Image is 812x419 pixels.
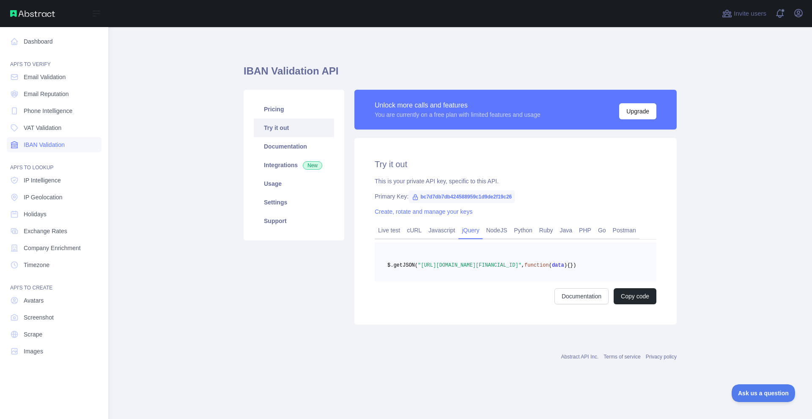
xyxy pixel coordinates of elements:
[7,103,101,119] a: Phone Intelligence
[254,193,334,212] a: Settings
[24,73,66,81] span: Email Validation
[24,176,61,185] span: IP Intelligence
[244,64,677,85] h1: IBAN Validation API
[524,262,549,268] span: function
[24,210,47,218] span: Holidays
[483,223,510,237] a: NodeJS
[24,313,54,322] span: Screenshot
[375,192,656,201] div: Primary Key:
[375,223,403,237] a: Live test
[254,119,334,137] a: Try it out
[7,207,101,222] a: Holidays
[24,90,69,98] span: Email Reputation
[10,10,55,17] img: Abstract API
[24,244,81,252] span: Company Enrichment
[7,327,101,342] a: Scrape
[609,223,639,237] a: Postman
[510,223,536,237] a: Python
[7,240,101,256] a: Company Enrichment
[554,288,609,304] a: Documentation
[375,110,540,119] div: You are currently on a free plan with limited features and usage
[387,262,418,268] span: $.getJSON(
[732,384,795,402] iframe: Toggle Customer Support
[24,227,67,235] span: Exchange Rates
[595,223,609,237] a: Go
[254,212,334,230] a: Support
[375,100,540,110] div: Unlock more calls and features
[536,223,557,237] a: Ruby
[7,274,101,291] div: API'S TO CREATE
[7,120,101,135] a: VAT Validation
[570,262,576,268] span: })
[24,296,44,305] span: Avatars
[24,193,63,201] span: IP Geolocation
[7,137,101,152] a: IBAN Validation
[7,69,101,85] a: Email Validation
[24,107,72,115] span: Phone Intelligence
[564,262,567,268] span: )
[403,223,425,237] a: cURL
[7,154,101,171] div: API'S TO LOOKUP
[418,262,521,268] span: "[URL][DOMAIN_NAME][FINANCIAL_ID]"
[7,190,101,205] a: IP Geolocation
[24,141,65,149] span: IBAN Validation
[7,51,101,68] div: API'S TO VERIFY
[576,223,595,237] a: PHP
[561,354,599,360] a: Abstract API Inc.
[720,7,768,20] button: Invite users
[375,177,656,185] div: This is your private API key, specific to this API.
[254,100,334,119] a: Pricing
[7,344,101,359] a: Images
[734,9,766,19] span: Invite users
[619,103,656,119] button: Upgrade
[7,310,101,325] a: Screenshot
[549,262,552,268] span: (
[7,86,101,102] a: Email Reputation
[567,262,570,268] span: {
[254,137,334,156] a: Documentation
[375,208,472,215] a: Create, rotate and manage your keys
[425,223,458,237] a: Javascript
[375,158,656,170] h2: Try it out
[614,288,656,304] button: Copy code
[7,257,101,273] a: Timezone
[557,223,576,237] a: Java
[24,347,43,356] span: Images
[24,330,42,339] span: Scrape
[458,223,483,237] a: jQuery
[7,223,101,239] a: Exchange Rates
[24,124,61,132] span: VAT Validation
[254,174,334,193] a: Usage
[303,161,322,170] span: New
[646,354,677,360] a: Privacy policy
[7,173,101,188] a: IP Intelligence
[604,354,640,360] a: Terms of service
[254,156,334,174] a: Integrations New
[409,190,515,203] span: bc7d7db7db424588959c1d9de2f19c26
[24,261,49,269] span: Timezone
[7,293,101,308] a: Avatars
[7,34,101,49] a: Dashboard
[552,262,564,268] span: data
[521,262,524,268] span: ,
